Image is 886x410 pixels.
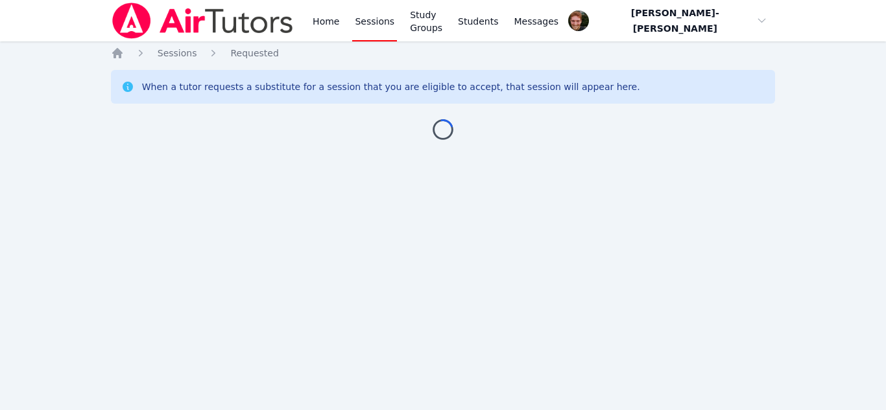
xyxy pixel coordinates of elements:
[514,15,559,28] span: Messages
[111,3,294,39] img: Air Tutors
[158,47,197,60] a: Sessions
[158,48,197,58] span: Sessions
[142,80,640,93] div: When a tutor requests a substitute for a session that you are eligible to accept, that session wi...
[230,48,278,58] span: Requested
[230,47,278,60] a: Requested
[111,47,776,60] nav: Breadcrumb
